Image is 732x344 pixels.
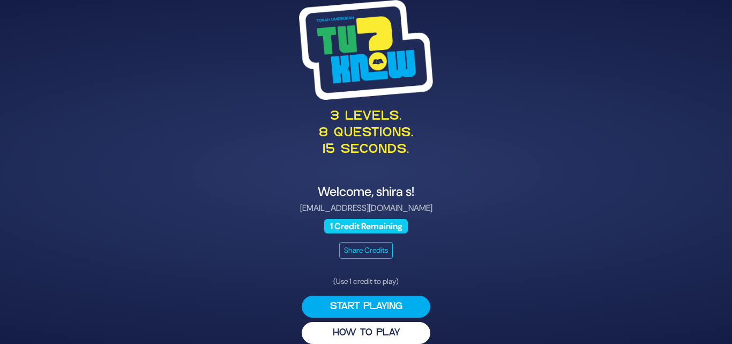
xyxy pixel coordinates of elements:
[104,108,628,159] p: 3 levels. 8 questions. 15 seconds.
[302,296,430,318] button: Start Playing
[302,322,430,344] button: HOW TO PLAY
[302,276,430,287] p: (Use 1 credit to play)
[104,184,628,200] h4: Welcome, shira s!
[104,202,628,215] p: [EMAIL_ADDRESS][DOMAIN_NAME]
[324,219,408,233] span: 1 Credit Remaining
[339,242,393,259] button: Share Credits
